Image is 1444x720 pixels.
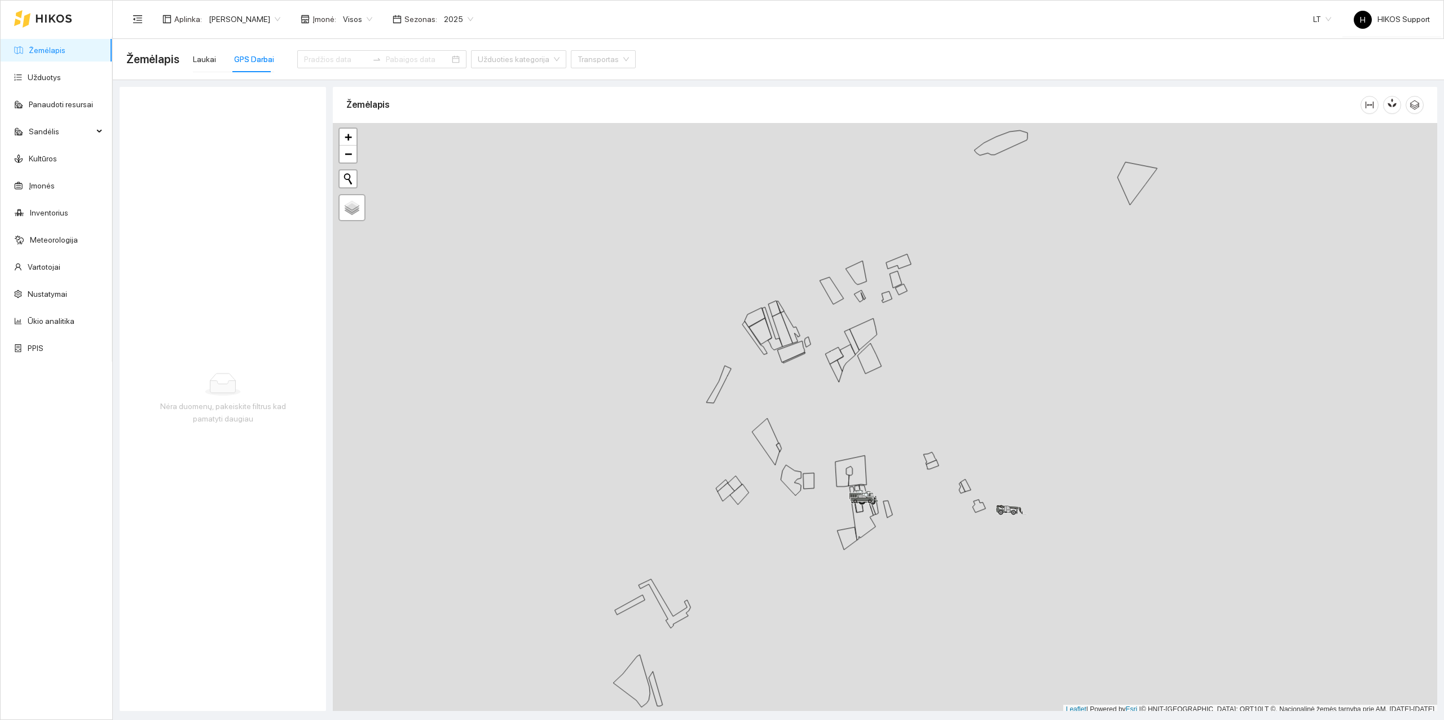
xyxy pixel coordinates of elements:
span: column-width [1361,100,1378,109]
span: Įmonė : [312,13,336,25]
span: 2025 [444,11,473,28]
a: Meteorologija [30,235,78,244]
a: Įmonės [29,181,55,190]
div: GPS Darbai [234,53,274,65]
span: | [1139,705,1141,713]
span: Sandėlis [29,120,93,143]
a: Zoom out [340,146,356,163]
button: column-width [1361,96,1379,114]
a: Vartotojai [28,262,60,271]
span: Visos [343,11,372,28]
button: Initiate a new search [340,170,356,187]
a: Leaflet [1066,705,1086,713]
a: Inventorius [30,208,68,217]
a: Kultūros [29,154,57,163]
span: swap-right [372,55,381,64]
a: Panaudoti resursai [29,100,93,109]
span: Aplinka : [174,13,202,25]
a: Ūkio analitika [28,317,74,326]
a: Layers [340,195,364,220]
div: | Powered by © HNIT-[GEOGRAPHIC_DATA]; ORT10LT ©, Nacionalinė žemės tarnyba prie AM, [DATE]-[DATE] [1063,705,1437,714]
span: layout [162,15,171,24]
input: Pradžios data [304,53,368,65]
a: Esri [1126,705,1138,713]
span: − [345,147,352,161]
div: Laukai [193,53,216,65]
span: to [372,55,381,64]
span: Sezonas : [404,13,437,25]
a: Žemėlapis [29,46,65,55]
div: Nėra duomenų, pakeiskite filtrus kad pamatyti daugiau [148,400,298,425]
span: menu-fold [133,14,143,24]
a: Zoom in [340,129,356,146]
span: Žemėlapis [126,50,179,68]
span: calendar [393,15,402,24]
button: menu-fold [126,8,149,30]
a: Užduotys [28,73,61,82]
a: PPIS [28,344,43,353]
div: Žemėlapis [346,89,1361,121]
span: + [345,130,352,144]
span: HIKOS Support [1354,15,1430,24]
a: Nustatymai [28,289,67,298]
span: shop [301,15,310,24]
span: Paulius [209,11,280,28]
span: H [1360,11,1366,29]
span: LT [1313,11,1331,28]
input: Pabaigos data [386,53,450,65]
